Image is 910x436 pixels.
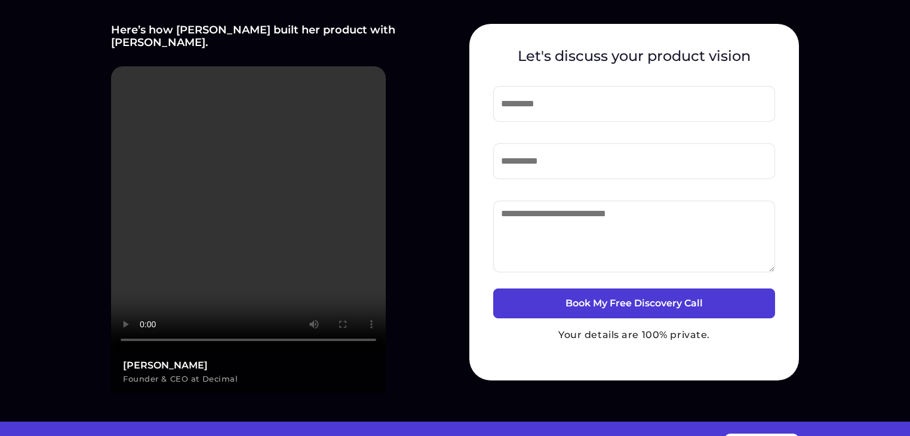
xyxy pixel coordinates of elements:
p: Founder & CEO at Decimal [123,371,374,386]
button: Book My Free Discovery Call [493,288,775,318]
h3: [PERSON_NAME] [123,360,374,371]
h4: Let's discuss your product vision [493,48,775,65]
p: Your details are 100% private. [493,328,775,342]
h4: Here’s how [PERSON_NAME] built her product with [PERSON_NAME]. [111,24,441,48]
